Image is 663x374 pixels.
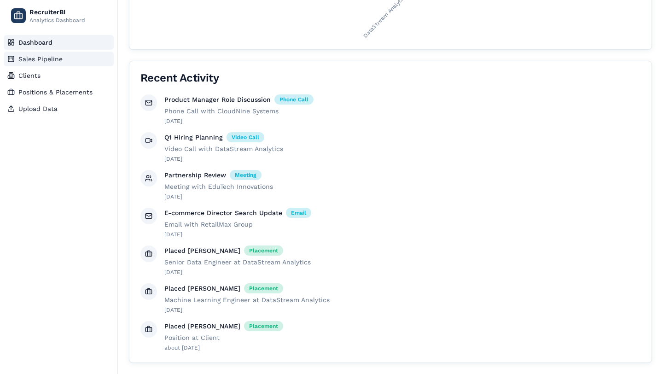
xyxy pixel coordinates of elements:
[164,344,640,351] p: about [DATE]
[164,220,640,229] p: Email with RetailMax Group
[244,283,283,293] div: Placement
[164,170,226,180] p: Partnership Review
[164,333,640,342] p: Position at Client
[18,104,58,113] span: Upload Data
[286,208,311,218] div: Email
[29,17,85,24] span: Analytics Dashboard
[4,52,114,66] a: Sales Pipeline
[230,170,262,180] div: Meeting
[18,88,93,97] span: Positions & Placements
[244,321,283,331] div: Placement
[244,245,283,256] div: Placement
[140,72,640,83] div: Recent Activity
[18,38,52,47] span: Dashboard
[4,85,114,99] a: Positions & Placements
[164,155,640,163] p: [DATE]
[164,95,271,104] p: Product Manager Role Discussion
[164,246,240,255] p: Placed [PERSON_NAME]
[274,94,314,105] div: Phone Call
[164,284,240,293] p: Placed [PERSON_NAME]
[164,144,640,153] p: Video Call with DataStream Analytics
[164,133,223,142] p: Q1 Hiring Planning
[29,7,85,17] span: RecruiterBI
[164,321,240,331] p: Placed [PERSON_NAME]
[18,71,41,80] span: Clients
[4,35,114,50] a: Dashboard
[164,295,640,304] p: Machine Learning Engineer at DataStream Analytics
[164,231,640,238] p: [DATE]
[164,182,640,191] p: Meeting with EduTech Innovations
[164,257,640,267] p: Senior Data Engineer at DataStream Analytics
[18,54,63,64] span: Sales Pipeline
[164,106,640,116] p: Phone Call with CloudNine Systems
[164,269,640,276] p: [DATE]
[164,117,640,125] p: [DATE]
[4,68,114,83] a: Clients
[164,306,640,314] p: [DATE]
[164,208,282,217] p: E-commerce Director Search Update
[4,101,114,116] a: Upload Data
[164,193,640,200] p: [DATE]
[227,132,264,142] div: Video Call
